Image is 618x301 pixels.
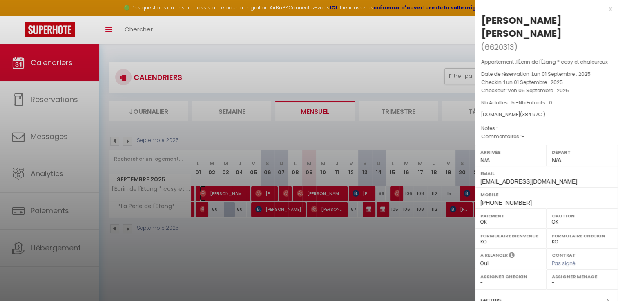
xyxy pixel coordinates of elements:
[509,252,515,261] i: Sélectionner OUI si vous souhaiter envoyer les séquences de messages post-checkout
[480,272,541,281] label: Assigner Checkin
[552,148,613,156] label: Départ
[552,252,576,257] label: Contrat
[481,124,612,133] p: Notes :
[480,252,508,259] label: A relancer
[520,111,545,118] span: ( € )
[481,14,612,40] div: [PERSON_NAME] [PERSON_NAME]
[552,232,613,240] label: Formulaire Checkin
[552,260,576,267] span: Pas signé
[481,133,612,141] p: Commentaires :
[481,58,612,66] p: Appartement :
[516,58,608,65] span: l'Écrin de l'Étang * cosy et chaleureux
[508,87,569,94] span: Ven 05 Septembre . 2025
[519,99,552,106] span: Nb Enfants : 0
[481,86,612,95] p: Checkout :
[475,4,612,14] div: x
[481,111,612,119] div: [DOMAIN_NAME]
[522,133,524,140] span: -
[481,78,612,86] p: Checkin :
[481,41,518,53] span: ( )
[522,111,538,118] span: 384.97
[481,70,612,78] p: Date de réservation :
[480,199,532,206] span: [PHONE_NUMBER]
[480,148,541,156] label: Arrivée
[480,212,541,220] label: Paiement
[484,42,514,52] span: 6620313
[552,272,613,281] label: Assigner Menage
[532,71,591,77] span: Lun 01 Septembre . 2025
[504,79,563,86] span: Lun 01 Septembre . 2025
[552,157,561,164] span: N/A
[481,99,552,106] span: Nb Adultes : 5 -
[480,157,490,164] span: N/A
[498,125,500,132] span: -
[480,169,613,177] label: Email
[480,232,541,240] label: Formulaire Bienvenue
[480,190,613,199] label: Mobile
[552,212,613,220] label: Caution
[480,178,577,185] span: [EMAIL_ADDRESS][DOMAIN_NAME]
